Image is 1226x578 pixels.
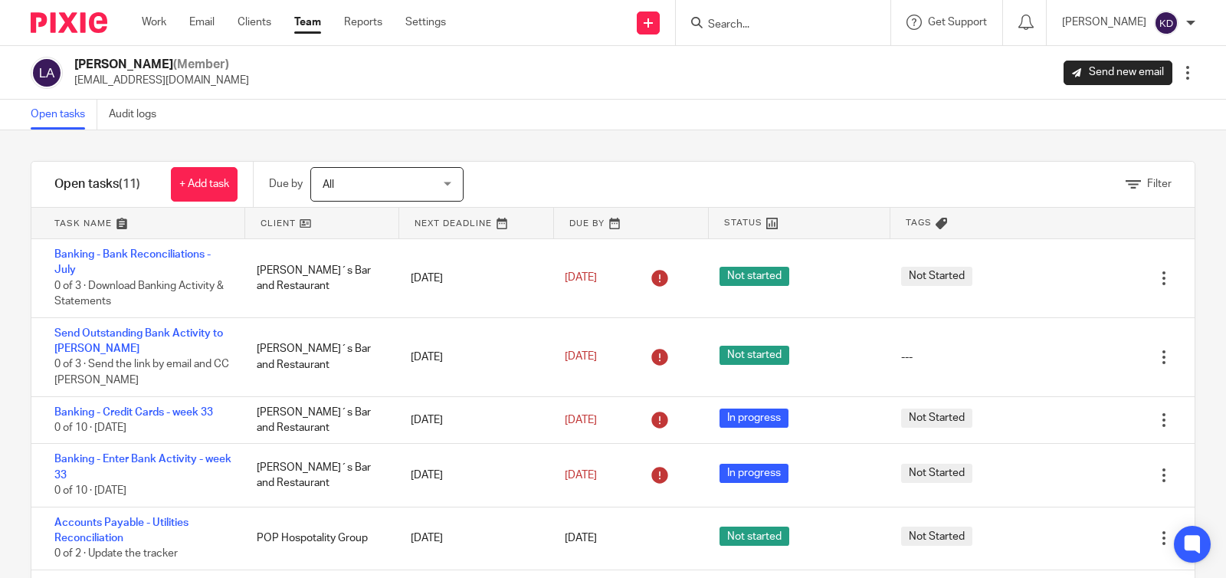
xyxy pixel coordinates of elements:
[565,470,597,481] span: [DATE]
[31,57,63,89] img: svg%3E
[395,405,549,435] div: [DATE]
[395,523,549,553] div: [DATE]
[241,397,395,444] div: [PERSON_NAME]´s Bar and Restaurant
[565,273,597,284] span: [DATE]
[901,267,972,286] span: Not Started
[241,523,395,553] div: POP Hospotality Group
[54,249,211,275] a: Banking - Bank Reconciliations - July
[906,216,932,229] span: Tags
[54,422,126,433] span: 0 of 10 · [DATE]
[54,328,223,354] a: Send Outstanding Bank Activity to [PERSON_NAME]
[720,267,789,286] span: Not started
[142,15,166,30] a: Work
[405,15,446,30] a: Settings
[31,12,107,33] img: Pixie
[1147,179,1172,189] span: Filter
[724,216,762,229] span: Status
[901,409,972,428] span: Not Started
[1062,15,1146,30] p: [PERSON_NAME]
[901,350,913,365] div: ---
[1064,61,1172,85] a: Send new email
[565,351,597,362] span: [DATE]
[901,464,972,483] span: Not Started
[323,179,334,190] span: All
[269,176,303,192] p: Due by
[238,15,271,30] a: Clients
[720,409,788,428] span: In progress
[54,176,140,192] h1: Open tasks
[54,517,188,544] a: Accounts Payable - Utilities Reconciliation
[565,533,597,544] span: [DATE]
[54,281,224,307] span: 0 of 3 · Download Banking Activity & Statements
[54,485,126,496] span: 0 of 10 · [DATE]
[54,360,229,386] span: 0 of 3 · Send the link by email and CC [PERSON_NAME]
[171,167,238,202] a: + Add task
[241,255,395,302] div: [PERSON_NAME]´s Bar and Restaurant
[720,464,788,483] span: In progress
[109,100,168,130] a: Audit logs
[119,178,140,190] span: (11)
[395,342,549,373] div: [DATE]
[901,527,972,546] span: Not Started
[706,18,844,32] input: Search
[54,454,231,480] a: Banking - Enter Bank Activity - week 33
[74,73,249,88] p: [EMAIL_ADDRESS][DOMAIN_NAME]
[54,407,213,418] a: Banking - Credit Cards - week 33
[31,100,97,130] a: Open tasks
[395,460,549,491] div: [DATE]
[74,57,249,73] h2: [PERSON_NAME]
[344,15,382,30] a: Reports
[928,17,987,28] span: Get Support
[720,346,789,365] span: Not started
[54,549,178,560] span: 0 of 2 · Update the tracker
[241,333,395,380] div: [PERSON_NAME]´s Bar and Restaurant
[294,15,321,30] a: Team
[395,263,549,294] div: [DATE]
[241,452,395,499] div: [PERSON_NAME]´s Bar and Restaurant
[173,58,229,71] span: (Member)
[565,415,597,425] span: [DATE]
[720,527,789,546] span: Not started
[189,15,215,30] a: Email
[1154,11,1178,35] img: svg%3E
